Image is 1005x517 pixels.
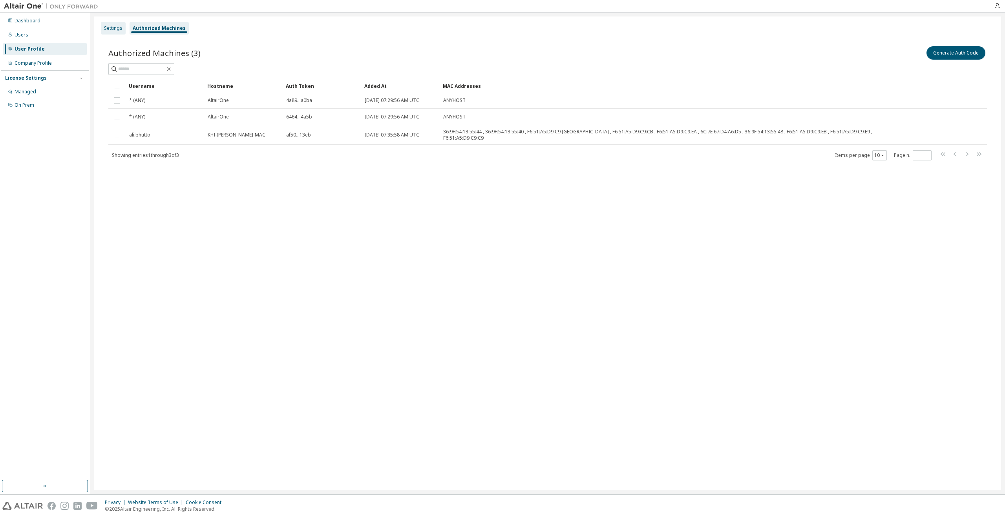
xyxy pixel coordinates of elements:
span: Authorized Machines (3) [108,47,201,58]
div: Users [15,32,28,38]
div: Company Profile [15,60,52,66]
div: Website Terms of Use [128,499,186,506]
div: MAC Addresses [443,80,904,92]
span: ANYHOST [443,97,466,104]
img: instagram.svg [60,502,69,510]
span: [DATE] 07:35:58 AM UTC [365,132,419,138]
div: Added At [364,80,437,92]
span: * (ANY) [129,97,145,104]
p: © 2025 Altair Engineering, Inc. All Rights Reserved. [105,506,226,512]
button: 10 [874,152,885,158]
span: 4a89...a0ba [286,97,312,104]
div: Authorized Machines [133,25,186,31]
span: AltairOne [208,97,229,104]
div: Dashboard [15,18,40,24]
span: AltairOne [208,114,229,120]
img: Altair One [4,2,102,10]
span: Page n. [894,150,932,160]
span: Items per page [835,150,887,160]
div: On Prem [15,102,34,108]
div: License Settings [5,75,47,81]
div: Cookie Consent [186,499,226,506]
span: [DATE] 07:29:56 AM UTC [365,97,419,104]
span: 36:9F:54:13:55:44 , 36:9F:54:13:55:40 , F6:51:A5:D9:C9:[GEOGRAPHIC_DATA] , F6:51:A5:D9:C9:CB , F6... [443,129,904,141]
span: af50...13eb [286,132,311,138]
span: KHI-[PERSON_NAME]-MAC [208,132,265,138]
span: ali.bhutto [129,132,150,138]
span: [DATE] 07:29:56 AM UTC [365,114,419,120]
span: * (ANY) [129,114,145,120]
div: User Profile [15,46,45,52]
div: Hostname [207,80,280,92]
button: Generate Auth Code [926,46,985,60]
span: Showing entries 1 through 3 of 3 [112,152,179,158]
img: facebook.svg [48,502,56,510]
img: youtube.svg [86,502,98,510]
div: Managed [15,89,36,95]
div: Auth Token [286,80,358,92]
span: ANYHOST [443,114,466,120]
div: Privacy [105,499,128,506]
span: 6464...4a5b [286,114,312,120]
div: Settings [104,25,122,31]
img: linkedin.svg [73,502,82,510]
img: altair_logo.svg [2,502,43,510]
div: Username [129,80,201,92]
